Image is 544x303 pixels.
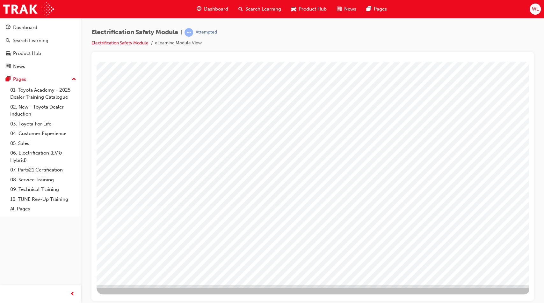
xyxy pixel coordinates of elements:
img: Trak [3,2,54,16]
a: 08. Service Training [8,175,79,185]
span: Search Learning [245,5,281,13]
div: Pages [13,76,26,83]
span: up-icon [72,75,76,84]
span: WL [532,5,539,13]
span: guage-icon [6,25,11,31]
a: Search Learning [3,35,79,47]
a: 06. Electrification (EV & Hybrid) [8,148,79,165]
span: pages-icon [6,77,11,82]
a: News [3,61,79,72]
div: Search Learning [13,37,48,44]
div: Attempted [196,29,217,35]
span: learningRecordVerb_ATTEMPT-icon [185,28,193,37]
a: pages-iconPages [361,3,392,16]
span: Electrification Safety Module [91,29,178,36]
a: 05. Sales [8,139,79,148]
a: 02. New - Toyota Dealer Induction [8,102,79,119]
span: car-icon [6,51,11,57]
span: guage-icon [197,5,201,13]
span: search-icon [238,5,243,13]
a: news-iconNews [332,3,361,16]
a: Dashboard [3,22,79,34]
a: 03. Toyota For Life [8,119,79,129]
a: Electrification Safety Module [91,40,149,46]
span: Pages [374,5,387,13]
div: Product Hub [13,50,41,57]
span: Dashboard [204,5,228,13]
a: car-iconProduct Hub [286,3,332,16]
span: news-icon [337,5,342,13]
span: pages-icon [366,5,371,13]
a: 01. Toyota Academy - 2025 Dealer Training Catalogue [8,85,79,102]
button: Pages [3,73,79,85]
span: prev-icon [70,290,75,298]
li: eLearning Module View [155,40,202,47]
a: 10. TUNE Rev-Up Training [8,194,79,204]
div: News [13,63,25,70]
span: News [344,5,356,13]
a: 07. Parts21 Certification [8,165,79,175]
a: guage-iconDashboard [192,3,233,16]
a: All Pages [8,204,79,214]
span: car-icon [291,5,296,13]
a: Product Hub [3,48,79,59]
span: search-icon [6,38,10,44]
div: Dashboard [13,24,37,31]
span: news-icon [6,64,11,70]
a: search-iconSearch Learning [233,3,286,16]
button: WL [530,4,541,15]
span: | [181,29,182,36]
button: DashboardSearch LearningProduct HubNews [3,20,79,73]
a: 09. Technical Training [8,185,79,194]
span: Product Hub [299,5,327,13]
a: 04. Customer Experience [8,129,79,139]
